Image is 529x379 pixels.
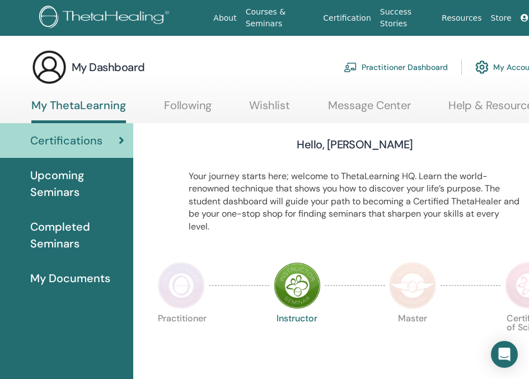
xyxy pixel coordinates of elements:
a: Following [164,99,212,120]
span: Completed Seminars [30,218,124,252]
span: My Documents [30,270,110,287]
p: Master [389,314,436,361]
img: generic-user-icon.jpg [31,49,67,85]
img: Practitioner [158,262,205,309]
img: logo.png [39,6,173,31]
a: Message Center [328,99,411,120]
img: Master [389,262,436,309]
p: Your journey starts here; welcome to ThetaLearning HQ. Learn the world-renowned technique that sh... [189,170,522,233]
a: Certification [319,8,375,29]
p: Practitioner [158,314,205,361]
h3: My Dashboard [72,59,145,75]
a: Store [486,8,516,29]
a: Courses & Seminars [241,2,319,34]
img: chalkboard-teacher.svg [344,62,357,72]
img: cog.svg [475,58,489,77]
img: Instructor [274,262,321,309]
span: Certifications [30,132,102,149]
div: Open Intercom Messenger [491,341,518,368]
a: My ThetaLearning [31,99,126,123]
a: Resources [437,8,486,29]
a: Practitioner Dashboard [344,55,448,79]
span: Upcoming Seminars [30,167,124,200]
h3: Hello, [PERSON_NAME] [297,137,413,152]
a: Wishlist [249,99,290,120]
a: Success Stories [376,2,437,34]
a: About [209,8,241,29]
p: Instructor [274,314,321,361]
